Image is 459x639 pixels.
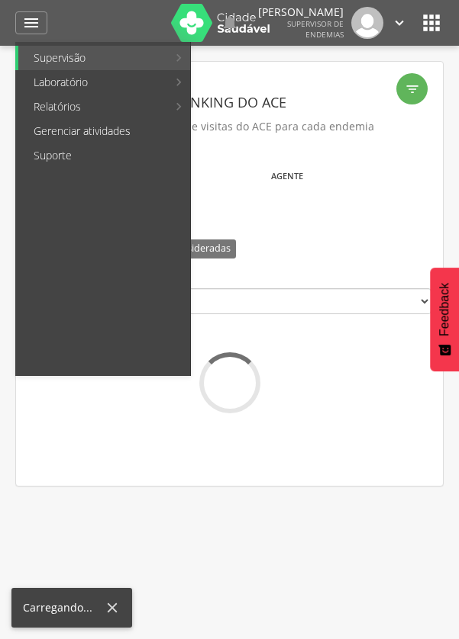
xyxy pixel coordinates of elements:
div: Carregando... [23,600,104,615]
button: Feedback - Mostrar pesquisa [430,268,459,371]
a: Laboratório [18,70,167,95]
span: Feedback [438,283,451,336]
a: Relatórios [18,95,167,119]
a: Gerenciar atividades [18,119,190,143]
a: Supervisão [18,46,167,70]
a: Suporte [18,143,190,168]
